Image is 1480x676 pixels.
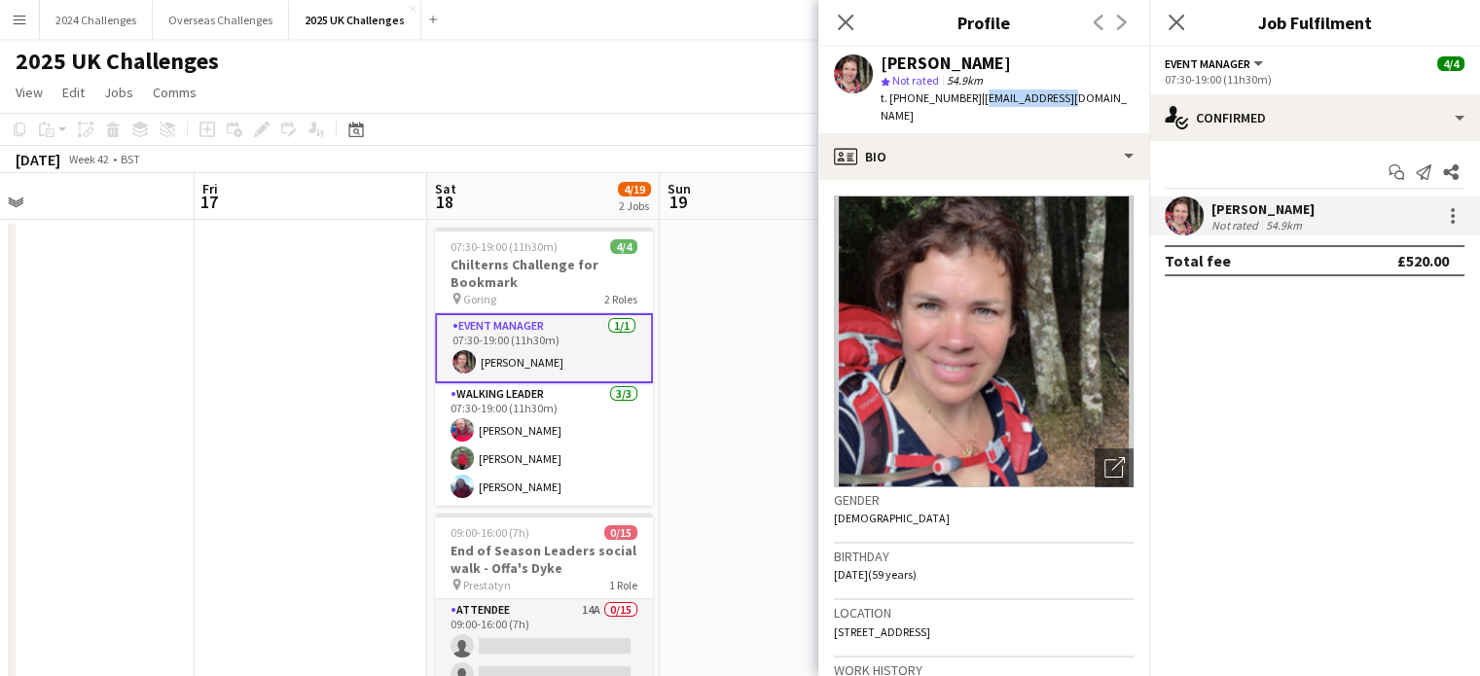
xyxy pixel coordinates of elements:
h3: Location [834,604,1134,622]
span: 18 [432,191,456,213]
div: Not rated [1211,218,1262,232]
button: 2025 UK Challenges [289,1,421,39]
div: Confirmed [1149,94,1480,141]
span: Goring [463,292,496,306]
span: Comms [153,84,197,101]
app-job-card: 07:30-19:00 (11h30m)4/4Chilterns Challenge for Bookmark Goring2 RolesEvent Manager1/107:30-19:00 ... [435,228,653,506]
div: BST [121,152,140,166]
span: 0/15 [604,525,637,540]
button: Overseas Challenges [153,1,289,39]
button: Event Manager [1165,56,1266,71]
span: Fri [202,180,218,197]
a: Jobs [96,80,141,105]
a: View [8,80,51,105]
span: View [16,84,43,101]
app-card-role: Walking Leader3/307:30-19:00 (11h30m)[PERSON_NAME][PERSON_NAME][PERSON_NAME] [435,383,653,506]
span: | [EMAIL_ADDRESS][DOMAIN_NAME] [881,90,1127,123]
span: Sat [435,180,456,197]
span: 54.9km [943,73,987,88]
span: [STREET_ADDRESS] [834,624,930,639]
span: 2 Roles [604,292,637,306]
div: Total fee [1165,251,1231,270]
span: Not rated [892,73,939,88]
a: Comms [145,80,204,105]
span: 07:30-19:00 (11h30m) [451,239,558,254]
span: 4/4 [1437,56,1464,71]
div: 54.9km [1262,218,1306,232]
span: Jobs [104,84,133,101]
span: Event Manager [1165,56,1250,71]
div: [PERSON_NAME] [1211,200,1315,218]
div: Bio [818,133,1149,180]
h3: Chilterns Challenge for Bookmark [435,256,653,291]
h3: Birthday [834,548,1134,565]
h3: End of Season Leaders social walk - Offa's Dyke [435,542,653,577]
span: 17 [199,191,218,213]
span: [DATE] (59 years) [834,567,917,582]
div: Open photos pop-in [1095,448,1134,487]
span: t. [PHONE_NUMBER] [881,90,982,105]
app-card-role: Event Manager1/107:30-19:00 (11h30m)[PERSON_NAME] [435,313,653,383]
div: 2 Jobs [619,198,650,213]
h3: Profile [818,10,1149,35]
span: [DEMOGRAPHIC_DATA] [834,511,950,525]
img: Crew avatar or photo [834,196,1134,487]
span: Sun [668,180,691,197]
h1: 2025 UK Challenges [16,47,219,76]
span: 4/4 [610,239,637,254]
button: 2024 Challenges [40,1,153,39]
span: Edit [62,84,85,101]
div: 07:30-19:00 (11h30m) [1165,72,1464,87]
a: Edit [54,80,92,105]
h3: Gender [834,491,1134,509]
span: 4/19 [618,182,651,196]
span: 1 Role [609,578,637,592]
div: [DATE] [16,150,60,169]
span: Prestatyn [463,578,511,592]
div: [PERSON_NAME] [881,54,1011,72]
div: £520.00 [1397,251,1449,270]
span: Week 42 [64,152,113,166]
span: 19 [665,191,691,213]
h3: Job Fulfilment [1149,10,1480,35]
span: 09:00-16:00 (7h) [451,525,529,540]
